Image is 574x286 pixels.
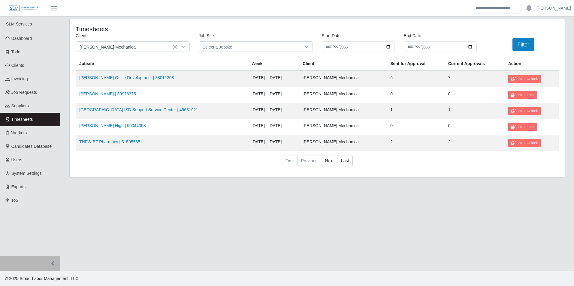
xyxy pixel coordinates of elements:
td: 1 [387,103,445,119]
a: Next [321,156,337,166]
span: System Settings [11,171,42,176]
span: Exports [11,184,26,189]
button: Admin: Lock [508,91,537,99]
label: Client: [76,33,88,39]
td: [PERSON_NAME] Mechanical [299,135,387,151]
a: [PERSON_NAME] Office Development | 38011208 [79,75,174,80]
span: Suppliers [11,103,29,108]
h4: Timesheets [76,25,272,33]
span: Users [11,157,23,162]
input: Search [472,3,521,13]
span: SLM Services [6,22,32,26]
button: Admin: Unlock [508,139,541,147]
span: © 2025 Smart Labor Management, LLC [5,276,78,281]
span: ToS [11,198,19,203]
span: Admin: Lock [511,125,534,129]
td: 7 [445,71,505,87]
span: Candidates Database [11,144,52,149]
th: Jobsite [76,57,248,71]
td: [DATE] - [DATE] [248,103,299,119]
span: Invoicing [11,76,28,81]
span: Clients [11,63,24,68]
a: Last [337,156,353,166]
span: Job Requests [11,90,37,95]
td: [PERSON_NAME] Mechanical [299,87,387,103]
th: Current Approvals [445,57,505,71]
td: 0 [445,87,505,103]
span: Admin: Unlock [511,109,538,113]
th: Sent for Approval [387,57,445,71]
td: [DATE] - [DATE] [248,135,299,151]
button: Admin: Unlock [508,75,541,83]
td: 2 [387,135,445,151]
span: Dashboard [11,36,32,41]
th: Week [248,57,299,71]
td: 1 [445,103,505,119]
button: Admin: Unlock [508,107,541,115]
span: George Wayne Mechanical [76,42,177,52]
span: Workers [11,130,27,135]
a: THFW-BT Pharmacy | 51505585 [79,139,140,144]
td: 0 [445,119,505,135]
td: 0 [387,119,445,135]
th: Action [505,57,559,71]
nav: pagination [76,156,559,171]
span: Admin: Unlock [511,141,538,145]
td: [DATE] - [DATE] [248,71,299,87]
td: [PERSON_NAME] Mechanical [299,119,387,135]
button: Admin: Lock [508,123,537,131]
th: Client [299,57,387,71]
button: Filter [512,38,534,51]
td: [DATE] - [DATE] [248,87,299,103]
span: Admin: Lock [511,93,534,97]
a: [PERSON_NAME] High | 50044353 [79,123,146,128]
label: Start Date: [322,33,342,39]
span: Todo [11,49,20,54]
label: Job Site: [199,33,215,39]
td: [PERSON_NAME] Mechanical [299,71,387,87]
a: [PERSON_NAME] [536,5,571,11]
a: [GEOGRAPHIC_DATA] ISD Support Service Center | 49631921 [79,107,198,112]
a: [PERSON_NAME] | 39976375 [79,91,136,96]
td: 2 [445,135,505,151]
label: End Date: [404,33,422,39]
span: Admin: Unlock [511,77,538,81]
span: Select a Jobsite [199,42,301,52]
td: [DATE] - [DATE] [248,119,299,135]
td: 6 [387,71,445,87]
img: SLM Logo [8,5,38,12]
td: [PERSON_NAME] Mechanical [299,103,387,119]
td: 0 [387,87,445,103]
span: Timesheets [11,117,33,122]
